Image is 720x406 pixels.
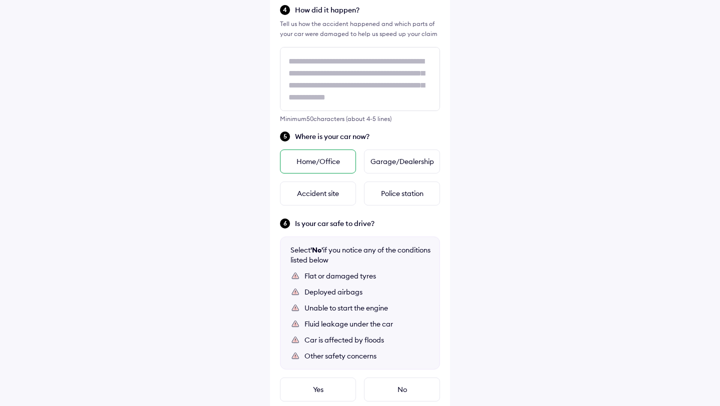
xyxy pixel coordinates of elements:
span: Where is your car now? [295,131,440,141]
div: Car is affected by floods [304,335,429,345]
span: Is your car safe to drive? [295,218,440,228]
div: Flat or damaged tyres [304,271,429,281]
div: Yes [280,377,356,401]
b: 'No' [310,245,323,254]
div: Deployed airbags [304,287,429,297]
div: No [364,377,440,401]
div: Select if you notice any of the conditions listed below [290,245,430,265]
div: Garage/Dealership [364,149,440,173]
div: Accident site [280,181,356,205]
div: Home/Office [280,149,356,173]
div: Other safety concerns [304,351,429,361]
div: Tell us how the accident happened and which parts of your car were damaged to help us speed up yo... [280,19,440,39]
div: Unable to start the engine [304,303,429,313]
div: Police station [364,181,440,205]
span: How did it happen? [295,5,440,15]
div: Minimum 50 characters (about 4-5 lines) [280,115,440,122]
div: Fluid leakage under the car [304,319,429,329]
